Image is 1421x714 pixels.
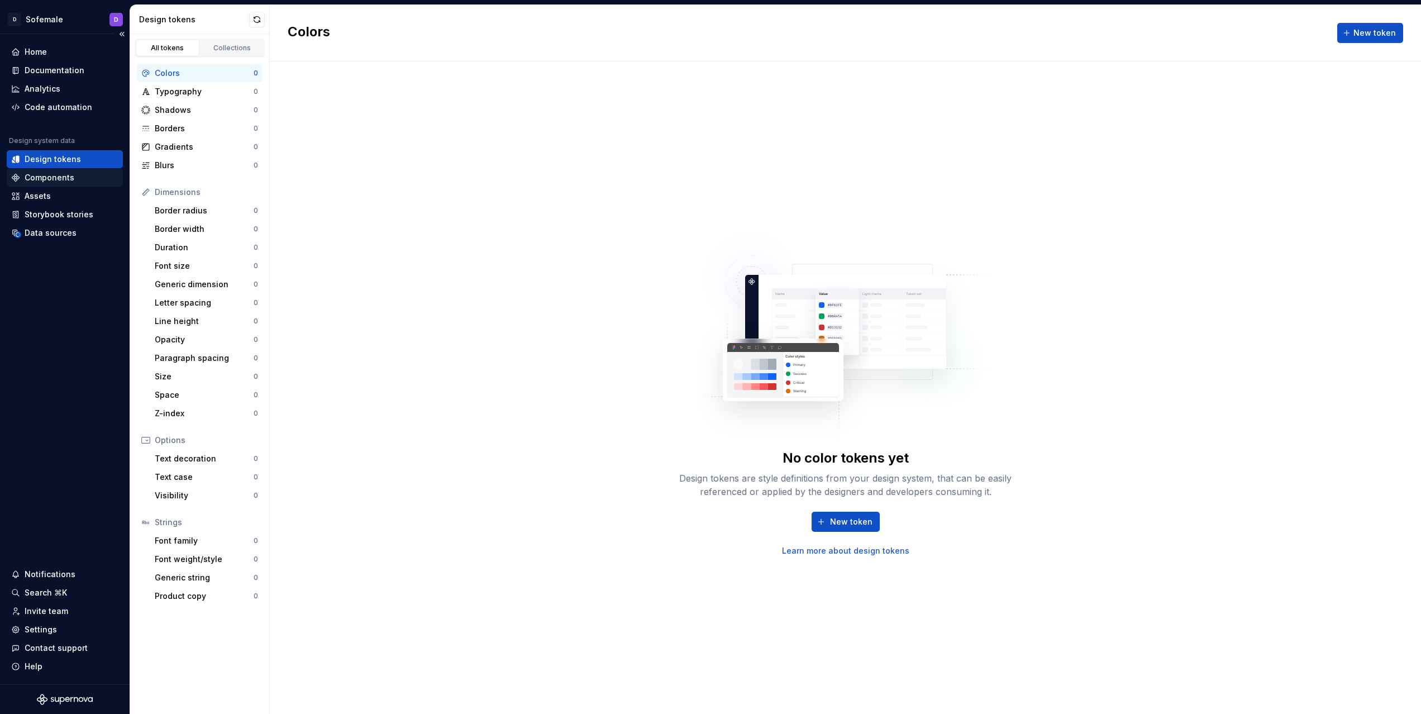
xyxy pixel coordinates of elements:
div: No color tokens yet [783,449,909,467]
span: New token [830,516,872,527]
button: Contact support [7,639,123,657]
button: DSofemaleD [2,7,127,31]
button: New token [812,512,880,532]
div: Collections [204,44,260,53]
div: Help [25,661,42,672]
a: Product copy0 [150,587,263,605]
div: 0 [254,206,258,215]
a: Letter spacing0 [150,294,263,312]
a: Line height0 [150,312,263,330]
a: Text case0 [150,468,263,486]
div: 0 [254,225,258,234]
div: Text case [155,472,254,483]
div: D [8,13,21,26]
div: Gradients [155,141,254,153]
div: Code automation [25,102,92,113]
div: Colors [155,68,254,79]
div: 0 [254,555,258,564]
div: 0 [254,592,258,601]
div: Design tokens are style definitions from your design system, that can be easily referenced or app... [667,472,1024,498]
div: 0 [254,372,258,381]
div: Design system data [9,136,75,145]
div: Dimensions [155,187,258,198]
div: Strings [155,517,258,528]
div: 0 [254,409,258,418]
a: Paragraph spacing0 [150,349,263,367]
a: Design tokens [7,150,123,168]
div: Home [25,46,47,58]
a: Settings [7,621,123,639]
div: Text decoration [155,453,254,464]
a: Generic string0 [150,569,263,587]
a: Borders0 [137,120,263,137]
button: Help [7,658,123,675]
div: Design tokens [139,14,249,25]
h2: Colors [288,23,330,43]
div: 0 [254,354,258,363]
a: Storybook stories [7,206,123,223]
a: Visibility0 [150,487,263,504]
a: Z-index0 [150,404,263,422]
div: 0 [254,454,258,463]
div: Sofemale [26,14,63,25]
div: Font family [155,535,254,546]
a: Assets [7,187,123,205]
div: Storybook stories [25,209,93,220]
a: Font weight/style0 [150,550,263,568]
div: 0 [254,473,258,482]
div: Line height [155,316,254,327]
div: 0 [254,280,258,289]
div: Design tokens [25,154,81,165]
div: Letter spacing [155,297,254,308]
div: Product copy [155,591,254,602]
button: Search ⌘K [7,584,123,602]
div: Generic string [155,572,254,583]
a: Font size0 [150,257,263,275]
a: Border radius0 [150,202,263,220]
div: 0 [254,298,258,307]
div: Size [155,371,254,382]
div: 0 [254,69,258,78]
div: Invite team [25,606,68,617]
svg: Supernova Logo [37,694,93,705]
button: Notifications [7,565,123,583]
div: Data sources [25,227,77,239]
a: Size0 [150,368,263,385]
a: Invite team [7,602,123,620]
button: New token [1337,23,1403,43]
a: Border width0 [150,220,263,238]
a: Components [7,169,123,187]
a: Learn more about design tokens [782,545,909,556]
div: 0 [254,391,258,399]
div: Z-index [155,408,254,419]
div: 0 [254,536,258,545]
div: Font size [155,260,254,272]
div: Paragraph spacing [155,353,254,364]
div: 0 [254,142,258,151]
div: 0 [254,261,258,270]
div: Space [155,389,254,401]
a: Shadows0 [137,101,263,119]
div: Borders [155,123,254,134]
a: Data sources [7,224,123,242]
a: Blurs0 [137,156,263,174]
div: 0 [254,491,258,500]
a: Text decoration0 [150,450,263,468]
div: Duration [155,242,254,253]
a: Duration0 [150,239,263,256]
div: Options [155,435,258,446]
a: Space0 [150,386,263,404]
a: Home [7,43,123,61]
div: Generic dimension [155,279,254,290]
div: Shadows [155,104,254,116]
div: Analytics [25,83,60,94]
div: Documentation [25,65,84,76]
div: Blurs [155,160,254,171]
a: Colors0 [137,64,263,82]
a: Code automation [7,98,123,116]
div: Border width [155,223,254,235]
div: Border radius [155,205,254,216]
div: 0 [254,161,258,170]
a: Analytics [7,80,123,98]
a: Font family0 [150,532,263,550]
